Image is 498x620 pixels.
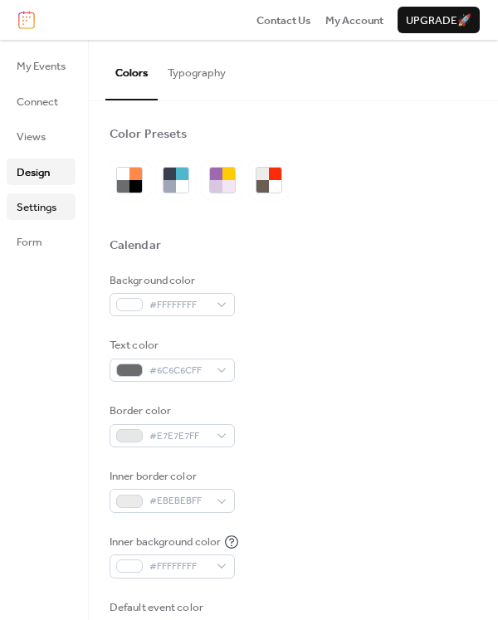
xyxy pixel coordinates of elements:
[110,468,232,485] div: Inner border color
[110,403,232,419] div: Border color
[149,559,208,575] span: #FFFFFFFF
[325,12,383,28] a: My Account
[17,234,42,251] span: Form
[7,88,76,115] a: Connect
[406,12,471,29] span: Upgrade 🚀
[110,126,187,143] div: Color Presets
[149,297,208,314] span: #FFFFFFFF
[7,228,76,255] a: Form
[110,272,232,289] div: Background color
[149,428,208,445] span: #E7E7E7FF
[325,12,383,29] span: My Account
[398,7,480,33] button: Upgrade🚀
[158,40,236,98] button: Typography
[149,363,208,379] span: #6C6C6CFF
[7,52,76,79] a: My Events
[7,193,76,220] a: Settings
[256,12,311,28] a: Contact Us
[110,237,161,254] div: Calendar
[17,129,46,145] span: Views
[110,337,232,354] div: Text color
[17,199,56,216] span: Settings
[256,12,311,29] span: Contact Us
[18,11,35,29] img: logo
[110,534,221,550] div: Inner background color
[7,123,76,149] a: Views
[17,94,58,110] span: Connect
[110,599,232,616] div: Default event color
[17,164,50,181] span: Design
[17,58,66,75] span: My Events
[105,40,158,100] button: Colors
[149,493,208,510] span: #EBEBEBFF
[7,159,76,185] a: Design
